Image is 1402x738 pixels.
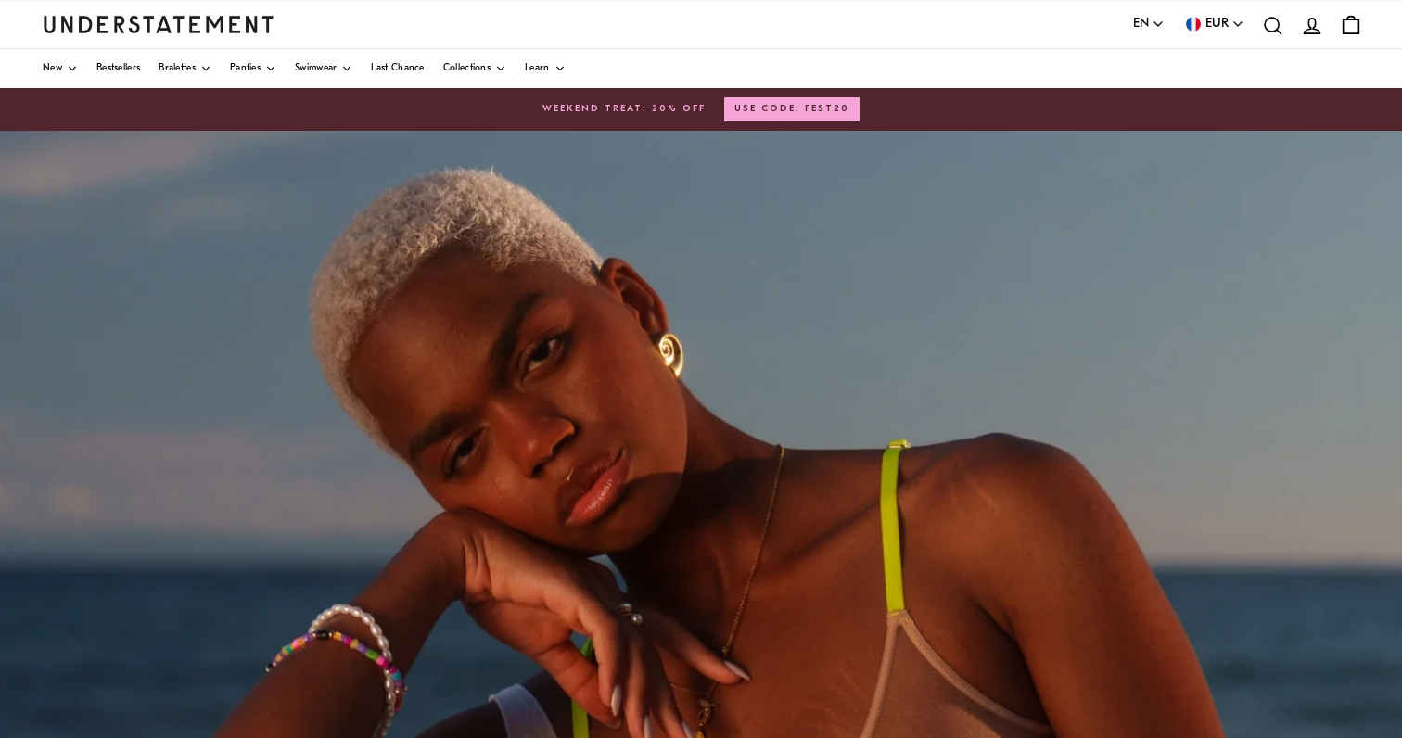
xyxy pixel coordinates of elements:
[230,64,261,73] span: Panties
[96,49,140,88] a: Bestsellers
[724,97,860,121] button: USE CODE: FEST20
[295,64,337,73] span: Swimwear
[371,49,424,88] a: Last Chance
[230,49,276,88] a: Panties
[43,49,78,88] a: New
[542,102,706,117] span: WEEKEND TREAT: 20% OFF
[371,64,424,73] span: Last Chance
[1183,14,1244,34] button: EUR
[43,97,1359,121] a: WEEKEND TREAT: 20% OFFUSE CODE: FEST20
[525,64,550,73] span: Learn
[525,49,566,88] a: Learn
[1205,14,1229,34] span: EUR
[96,64,140,73] span: Bestsellers
[159,64,196,73] span: Bralettes
[43,64,62,73] span: New
[443,64,491,73] span: Collections
[1133,14,1165,34] button: EN
[295,49,352,88] a: Swimwear
[443,49,506,88] a: Collections
[159,49,211,88] a: Bralettes
[43,16,274,32] a: Understatement Homepage
[1133,14,1149,34] span: EN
